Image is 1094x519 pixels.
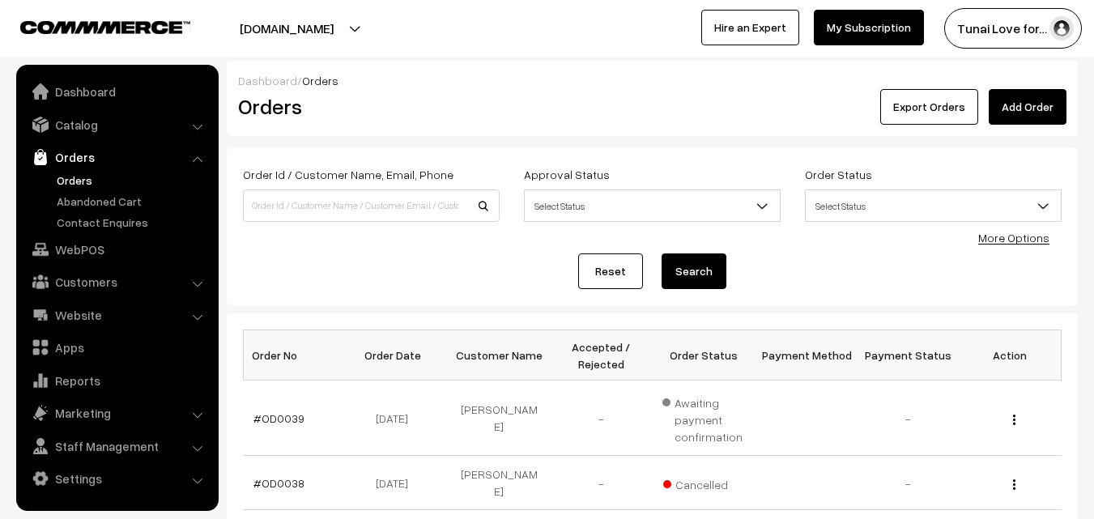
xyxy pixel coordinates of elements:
a: Dashboard [20,77,213,106]
a: Settings [20,464,213,493]
img: user [1049,16,1074,40]
a: Customers [20,267,213,296]
div: / [238,72,1066,89]
a: Orders [53,172,213,189]
td: [PERSON_NAME] [448,456,550,510]
a: #OD0038 [253,476,304,490]
span: Awaiting payment confirmation [662,390,745,445]
a: Staff Management [20,432,213,461]
th: Action [959,330,1061,381]
td: [PERSON_NAME] [448,381,550,456]
td: - [550,456,652,510]
span: Select Status [806,192,1061,220]
a: Hire an Expert [701,10,799,45]
th: Customer Name [448,330,550,381]
a: Marketing [20,398,213,428]
a: My Subscription [814,10,924,45]
td: [DATE] [346,381,448,456]
a: Abandoned Cart [53,193,213,210]
th: Payment Status [857,330,959,381]
a: #OD0039 [253,411,304,425]
label: Approval Status [524,166,610,183]
a: More Options [978,231,1049,245]
a: Orders [20,143,213,172]
th: Order No [244,330,346,381]
td: [DATE] [346,456,448,510]
span: Select Status [524,189,781,222]
label: Order Status [805,166,872,183]
th: Order Date [346,330,448,381]
button: Search [662,253,726,289]
a: WebPOS [20,235,213,264]
input: Order Id / Customer Name / Customer Email / Customer Phone [243,189,500,222]
a: Reset [578,253,643,289]
span: Cancelled [663,472,744,493]
a: COMMMERCE [20,16,162,36]
th: Order Status [653,330,755,381]
a: Website [20,300,213,330]
th: Accepted / Rejected [550,330,652,381]
img: Menu [1013,415,1015,425]
a: Reports [20,366,213,395]
a: Apps [20,333,213,362]
a: Dashboard [238,74,297,87]
span: Select Status [525,192,780,220]
span: Select Status [805,189,1062,222]
h2: Orders [238,94,498,119]
button: [DOMAIN_NAME] [183,8,390,49]
th: Payment Method [755,330,857,381]
a: Add Order [989,89,1066,125]
img: Menu [1013,479,1015,490]
a: Contact Enquires [53,214,213,231]
button: Export Orders [880,89,978,125]
button: Tunai Love for… [944,8,1082,49]
td: - [550,381,652,456]
label: Order Id / Customer Name, Email, Phone [243,166,453,183]
td: - [857,456,959,510]
td: - [857,381,959,456]
img: COMMMERCE [20,21,190,33]
span: Orders [302,74,338,87]
a: Catalog [20,110,213,139]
